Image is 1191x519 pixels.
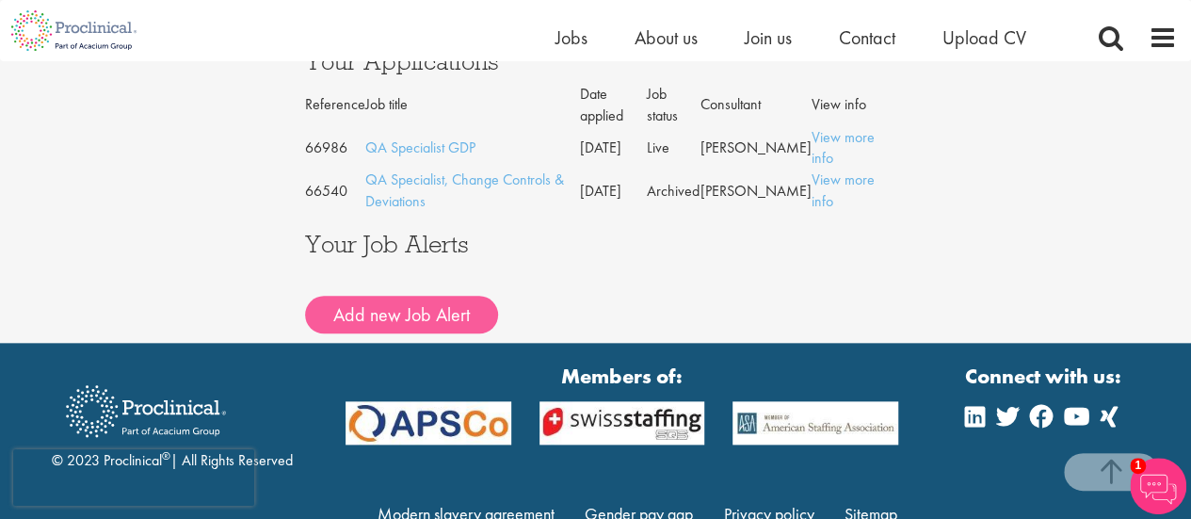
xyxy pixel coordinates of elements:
span: 1 [1130,458,1146,474]
img: APSCo [525,401,719,446]
th: Reference [305,84,365,127]
td: [DATE] [579,127,646,170]
div: © 2023 Proclinical | All Rights Reserved [52,371,293,472]
strong: Members of: [346,362,899,391]
a: Join us [745,25,792,50]
a: Upload CV [942,25,1026,50]
iframe: reCAPTCHA [13,449,254,506]
td: [DATE] [579,170,646,213]
td: Archived [647,170,701,213]
img: APSCo [331,401,525,446]
th: Date applied [579,84,646,127]
a: QA Specialist GDP [365,138,475,157]
td: 66540 [305,170,365,213]
td: [PERSON_NAME] [700,170,812,213]
img: Chatbot [1130,458,1186,514]
a: View more info [812,170,875,211]
a: QA Specialist, Change Controls & Deviations [365,170,564,211]
h3: Your Job Alerts [305,232,887,256]
a: Jobs [555,25,587,50]
th: Consultant [700,84,812,127]
a: View more info [812,127,875,169]
th: Job status [647,84,701,127]
button: Add new Job Alert [305,296,498,333]
strong: Connect with us: [965,362,1125,391]
a: About us [635,25,698,50]
td: [PERSON_NAME] [700,127,812,170]
h3: Your Applications [305,49,887,73]
img: APSCo [718,401,912,446]
td: 66986 [305,127,365,170]
img: Proclinical Recruitment [52,372,240,450]
td: Live [647,127,701,170]
th: View info [812,84,886,127]
th: Job title [365,84,580,127]
a: Contact [839,25,895,50]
